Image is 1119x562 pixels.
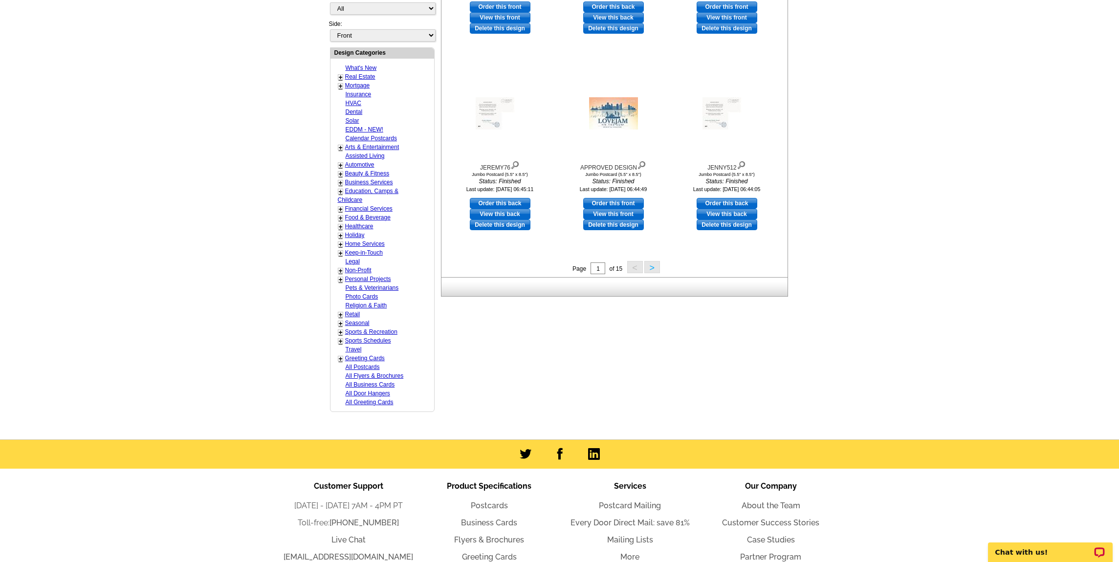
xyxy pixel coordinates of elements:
a: Dental [346,108,363,115]
img: JENNY512 [702,97,751,130]
div: Jumbo Postcard (5.5" x 8.5") [560,172,667,177]
a: use this design [583,1,644,12]
a: Sports Schedules [345,337,391,344]
a: Food & Beverage [345,214,391,221]
a: Pets & Veterinarians [346,284,399,291]
a: Mailing Lists [607,535,653,544]
a: About the Team [742,501,800,510]
a: Every Door Direct Mail: save 81% [570,518,690,527]
a: Partner Program [740,552,801,562]
a: Delete this design [583,23,644,34]
a: Insurance [346,91,372,98]
a: Business Services [345,179,393,186]
img: JEREMY76 [476,97,525,130]
a: All Business Cards [346,381,395,388]
a: + [339,355,343,363]
a: All Flyers & Brochures [346,372,404,379]
a: Sports & Recreation [345,328,397,335]
a: Legal [346,258,360,265]
a: Photo Cards [346,293,378,300]
a: View this front [583,209,644,219]
a: Religion & Faith [346,302,387,309]
a: View this back [470,209,530,219]
i: Status: Finished [446,177,554,186]
a: Live Chat [331,535,366,544]
img: view design details [510,159,520,170]
img: APPROVED DESIGN [589,97,638,130]
a: Automotive [345,161,374,168]
a: Personal Projects [345,276,391,282]
div: Jumbo Postcard (5.5" x 8.5") [446,172,554,177]
a: Delete this design [470,23,530,34]
a: Postcard Mailing [599,501,661,510]
span: Services [614,481,646,491]
a: + [339,82,343,90]
li: Toll-free: [278,517,419,529]
a: Education, Camps & Childcare [338,188,398,203]
a: Beauty & Fitness [345,170,390,177]
div: JENNY512 [673,159,781,172]
a: What's New [346,65,377,71]
a: Assisted Living [346,152,385,159]
a: use this design [470,1,530,12]
a: + [339,188,343,195]
a: EDDM - NEW! [346,126,383,133]
a: Customer Success Stories [722,518,819,527]
a: Financial Services [345,205,393,212]
li: [DATE] - [DATE] 7AM - 4PM PT [278,500,419,512]
a: All Greeting Cards [346,399,394,406]
i: Status: Finished [673,177,781,186]
a: + [339,232,343,239]
a: [EMAIL_ADDRESS][DOMAIN_NAME] [284,552,413,562]
a: + [339,337,343,345]
a: Holiday [345,232,365,238]
a: Flyers & Brochures [454,535,524,544]
div: Jumbo Postcard (5.5" x 8.5") [673,172,781,177]
a: Postcards [471,501,508,510]
a: + [339,73,343,81]
div: Side: [329,20,435,43]
a: Business Cards [461,518,517,527]
a: + [339,240,343,248]
a: + [339,249,343,257]
a: Delete this design [697,23,757,34]
a: + [339,276,343,283]
a: Healthcare [345,223,373,230]
a: Case Studies [747,535,795,544]
a: use this design [697,198,757,209]
button: < [627,261,643,273]
a: Delete this design [583,219,644,230]
a: use this design [697,1,757,12]
a: Mortgage [345,82,370,89]
a: + [339,223,343,231]
span: Our Company [745,481,797,491]
a: Keep-in-Touch [345,249,383,256]
a: Delete this design [697,219,757,230]
small: Last update: [DATE] 06:44:49 [580,186,647,192]
a: + [339,311,343,319]
a: HVAC [346,100,361,107]
i: Status: Finished [560,177,667,186]
a: + [339,144,343,151]
div: Design Categories [330,48,434,57]
a: Delete this design [470,219,530,230]
a: + [339,179,343,187]
div: APPROVED DESIGN [560,159,667,172]
a: View this front [697,12,757,23]
a: Seasonal [345,320,370,326]
a: Retail [345,311,360,318]
a: Arts & Entertainment [345,144,399,151]
a: Home Services [345,240,385,247]
a: View this front [470,12,530,23]
button: > [644,261,660,273]
span: Product Specifications [447,481,531,491]
a: + [339,320,343,327]
a: + [339,170,343,178]
a: use this design [583,198,644,209]
a: All Door Hangers [346,390,390,397]
a: + [339,328,343,336]
iframe: LiveChat chat widget [982,531,1119,562]
div: JEREMY76 [446,159,554,172]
